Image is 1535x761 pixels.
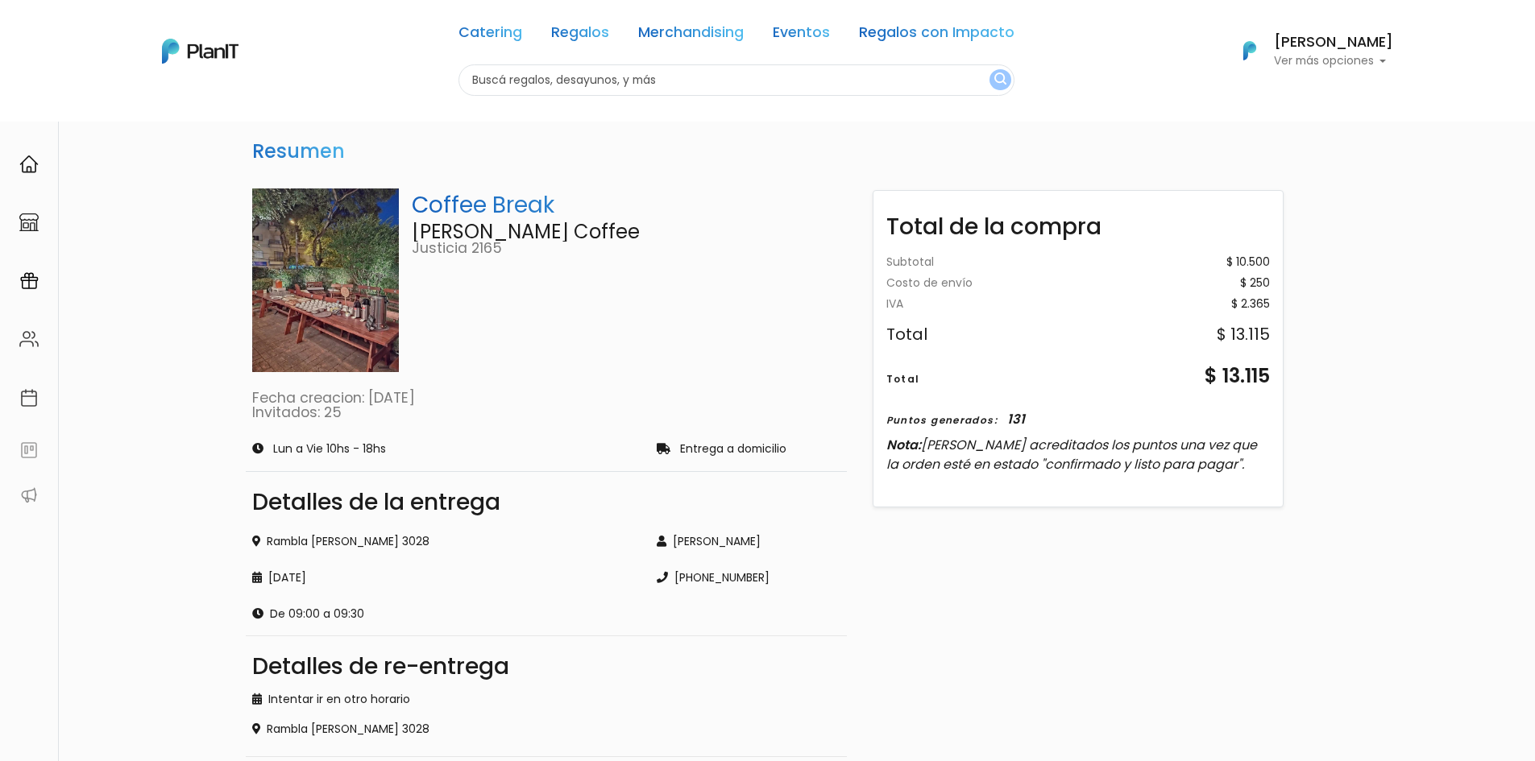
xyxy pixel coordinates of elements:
[886,278,973,289] div: Costo de envío
[886,413,998,428] div: Puntos generados:
[1232,33,1267,68] img: PlanIt Logo
[551,26,609,45] a: Regalos
[886,436,1270,474] p: Nota:
[886,257,934,268] div: Subtotal
[252,491,840,514] div: Detalles de la entrega
[246,134,351,170] h3: Resumen
[458,26,522,45] a: Catering
[638,26,744,45] a: Merchandising
[1205,362,1270,391] div: $ 13.115
[273,444,386,455] p: Lun a Vie 10hs - 18hs
[19,329,39,349] img: people-662611757002400ad9ed0e3c099ab2801c6687ba6c219adb57efc949bc21e19d.svg
[994,72,1006,88] img: search_button-432b6d5273f82d61273b3651a40e1bd1b912527efae98b1b7a1b2c0702e16a8d.svg
[1274,35,1393,50] h6: [PERSON_NAME]
[1231,299,1270,310] div: $ 2.365
[1274,56,1393,67] p: Ver más opciones
[412,242,840,256] p: Justicia 2165
[873,197,1283,244] div: Total de la compra
[1226,257,1270,268] div: $ 10.500
[680,444,786,455] p: Entrega a domicilio
[19,271,39,291] img: campaigns-02234683943229c281be62815700db0a1741e53638e28bf9629b52c665b00959.svg
[19,388,39,407] img: calendar-87d922413cdce8b2cf7b7f5f62616a5cf9e4887200fb71536465627b3292af00.svg
[773,26,830,45] a: Eventos
[458,64,1014,96] input: Buscá regalos, desayunos, y más
[252,391,840,406] p: Fecha creacion: [DATE]
[1222,30,1393,72] button: PlanIt Logo [PERSON_NAME] Ver más opciones
[252,691,840,708] div: Intentar ir en otro horario
[19,486,39,505] img: partners-52edf745621dab592f3b2c58e3bca9d71375a7ef29c3b500c9f145b62cc070d4.svg
[657,533,840,550] div: [PERSON_NAME]
[252,403,342,422] a: Invitados: 25
[657,569,840,586] div: [PHONE_NUMBER]
[1217,326,1270,342] div: $ 13.115
[412,188,840,222] p: Coffee Break
[19,155,39,174] img: home-e721727adea9d79c4d83392d1f703f7f8bce08238fde08b1acbfd93340b81755.svg
[1240,278,1270,289] div: $ 250
[886,372,920,387] div: Total
[252,656,840,678] div: Detalles de re-entrega
[252,188,400,372] img: WhatsApp_Image_2022-05-03_at_13.50.34.jpeg
[162,39,239,64] img: PlanIt Logo
[19,213,39,232] img: marketplace-4ceaa7011d94191e9ded77b95e3339b90024bf715f7c57f8cf31f2d8c509eaba.svg
[252,721,840,738] div: Rambla [PERSON_NAME] 3028
[886,326,927,342] div: Total
[252,533,638,550] div: Rambla [PERSON_NAME] 3028
[1007,410,1025,429] div: 131
[252,606,638,622] div: De 09:00 a 09:30
[412,222,840,242] p: [PERSON_NAME] Coffee
[19,440,39,460] img: feedback-78b5a0c8f98aac82b08bfc38622c3050aee476f2c9584af64705fc4e61158814.svg
[252,569,638,586] div: [DATE]
[859,26,1014,45] a: Regalos con Impacto
[886,299,903,310] div: IVA
[886,436,1257,474] span: [PERSON_NAME] acreditados los puntos una vez que la orden esté en estado "confirmado y listo para...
